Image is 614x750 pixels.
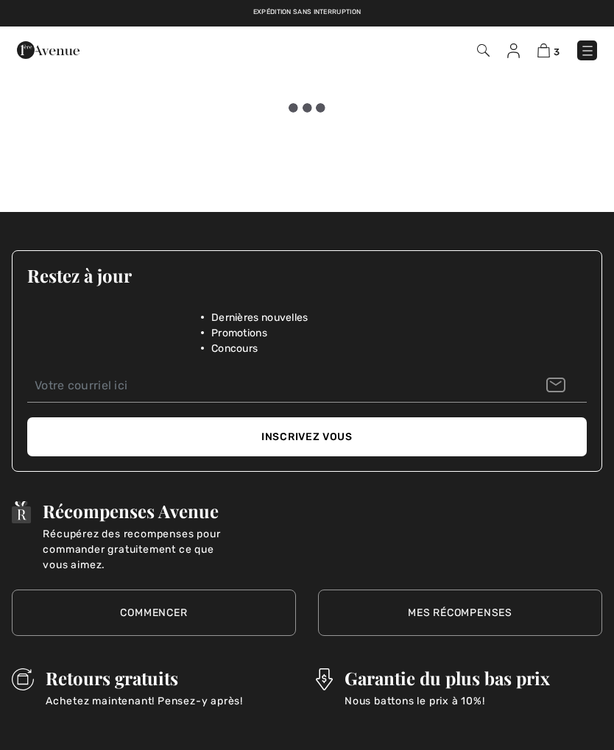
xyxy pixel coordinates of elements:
[477,44,490,57] img: Recherche
[345,668,550,687] h3: Garantie du plus bas prix
[46,668,243,687] h3: Retours gratuits
[345,693,550,724] p: Nous battons le prix à 10%!
[46,693,243,724] p: Achetez maintenant! Pensez-y après!
[43,501,264,520] h3: Récompenses Avenue
[554,46,560,57] span: 3
[17,35,80,65] img: 1ère Avenue
[211,310,308,325] span: Dernières nouvelles
[12,501,31,523] img: Récompenses Avenue
[537,41,560,59] a: 3
[507,43,520,58] img: Mes infos
[316,668,333,690] img: Garantie du plus bas prix
[27,417,587,456] button: Inscrivez vous
[17,42,80,56] a: 1ère Avenue
[580,43,595,58] img: Menu
[211,325,267,341] span: Promotions
[27,369,587,403] input: Votre courriel ici
[211,341,258,356] span: Concours
[12,590,296,636] a: Commencer
[537,43,550,57] img: Panier d'achat
[318,590,602,636] a: Mes récompenses
[43,526,264,573] p: Récupérez des recompenses pour commander gratuitement ce que vous aimez.
[27,266,587,285] h3: Restez à jour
